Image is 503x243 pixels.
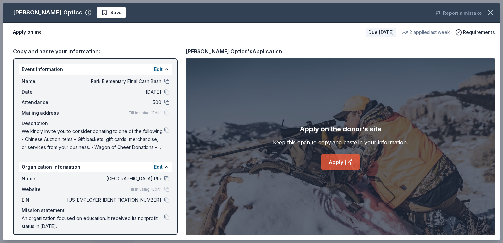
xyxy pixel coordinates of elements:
div: Mission statement [22,206,169,214]
div: [PERSON_NAME] Optics [13,7,82,18]
button: Edit [154,66,163,73]
button: Report a mistake [435,9,482,17]
button: Save [97,7,126,18]
div: 2 applies last week [402,28,450,36]
div: Due [DATE] [366,28,396,37]
button: Edit [154,163,163,171]
a: Apply [321,154,360,170]
span: We kindly invite you to consider donating to one of the following: - Chinese Auction Items – Gift... [22,127,164,151]
span: Fill in using "Edit" [129,110,161,116]
span: Save [110,9,122,16]
span: Attendance [22,98,66,106]
span: [GEOGRAPHIC_DATA] Pto [66,175,161,183]
button: Apply online [13,25,42,39]
span: Name [22,175,66,183]
div: Description [22,120,169,127]
span: Name [22,77,66,85]
div: Copy and paste your information: [13,47,178,56]
span: 500 [66,98,161,106]
div: Apply on the donor's site [300,124,382,134]
span: Fill in using "Edit" [129,187,161,192]
span: [DATE] [66,88,161,96]
span: Mailing address [22,109,66,117]
div: Organization information [19,162,172,172]
span: Website [22,185,66,193]
span: An organization focused on education. It received its nonprofit status in [DATE]. [22,214,164,230]
div: Keep this open to copy and paste in your information. [273,138,408,146]
span: Park Elementary Final Cash Bash [66,77,161,85]
span: EIN [22,196,66,204]
span: Date [22,88,66,96]
span: [US_EMPLOYER_IDENTIFICATION_NUMBER] [66,196,161,204]
div: Event information [19,64,172,75]
span: Requirements [463,28,495,36]
button: Requirements [455,28,495,36]
div: [PERSON_NAME] Optics's Application [186,47,282,56]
